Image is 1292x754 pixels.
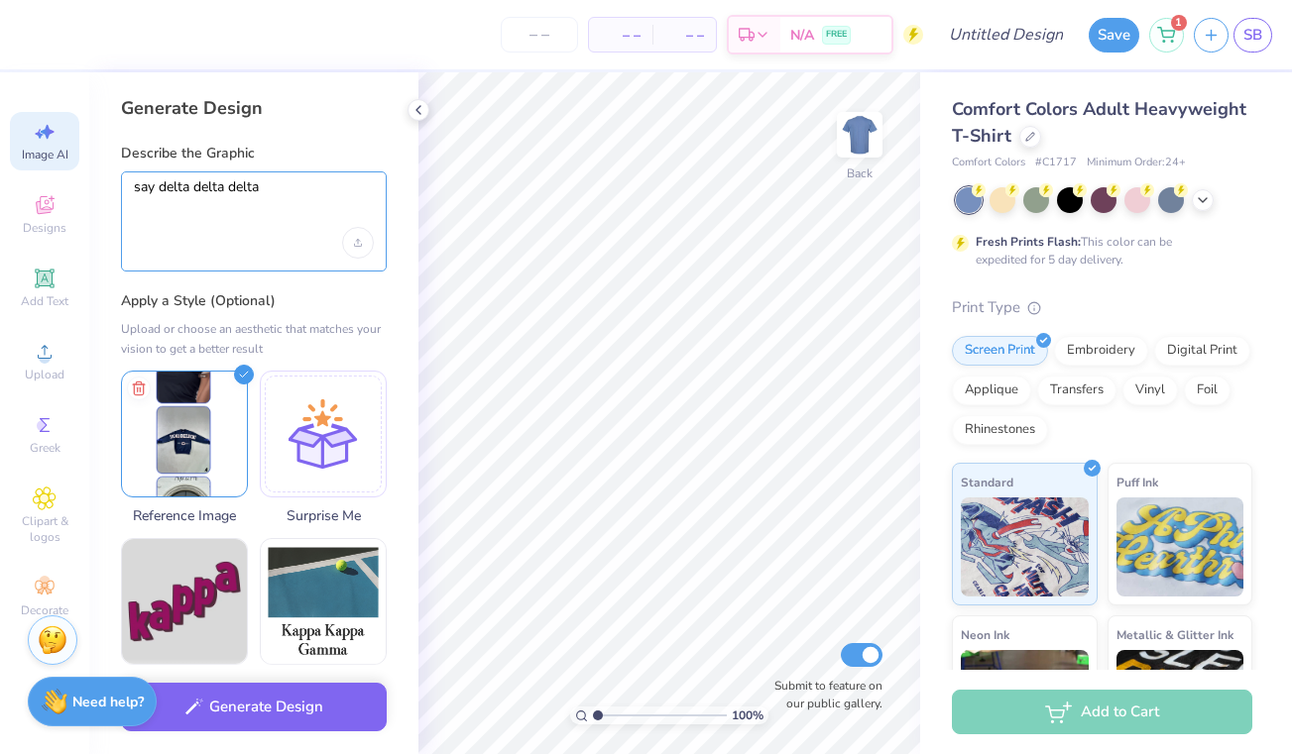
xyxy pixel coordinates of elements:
span: – – [664,25,704,46]
img: Metallic & Glitter Ink [1116,650,1244,749]
div: This color can be expedited for 5 day delivery. [976,233,1220,269]
span: N/A [790,25,814,46]
label: Submit to feature on our public gallery. [763,677,882,712]
span: Upload [25,367,64,382]
span: Metallic & Glitter Ink [1116,624,1233,645]
span: Decorate [21,602,68,618]
span: – – [601,25,641,46]
div: Applique [952,376,1031,405]
span: 100 % [732,706,763,724]
div: Embroidery [1054,336,1148,366]
img: Photorealistic [261,539,386,664]
label: Apply a Style (Optional) [121,291,387,311]
div: Generate Design [121,96,387,120]
img: Standard [961,497,1089,596]
div: Rhinestones [952,415,1048,445]
span: Comfort Colors [952,155,1025,171]
span: SB [1243,24,1262,47]
img: Neon Ink [961,650,1089,749]
div: Foil [1184,376,1231,405]
span: FREE [826,28,847,42]
div: Transfers [1037,376,1116,405]
strong: Need help? [72,693,144,711]
div: Print Type [952,296,1252,319]
input: Untitled Design [933,15,1079,54]
img: Puff Ink [1116,497,1244,596]
span: # C1717 [1035,155,1077,171]
label: Describe the Graphic [121,144,387,163]
span: Clipart & logos [10,513,79,545]
span: Surprise Me [260,505,387,526]
div: Digital Print [1154,336,1250,366]
span: Greek [30,440,60,456]
span: Reference Image [121,505,248,526]
input: – – [501,17,578,53]
textarea: say delta delta delta [134,178,374,228]
div: Upload image [342,227,374,259]
div: Vinyl [1122,376,1178,405]
button: Generate Design [121,683,387,731]
img: Back [840,115,880,155]
img: Text-Based [122,539,247,664]
span: Image AI [22,147,68,162]
a: SB [1233,18,1272,53]
img: Upload reference [122,372,247,496]
div: Screen Print [952,336,1048,366]
button: Save [1089,18,1139,53]
strong: Fresh Prints Flash: [976,234,1081,250]
span: Neon Ink [961,624,1009,645]
span: Add Text [21,293,68,309]
span: Designs [23,220,66,236]
span: Comfort Colors Adult Heavyweight T-Shirt [952,97,1246,148]
span: Puff Ink [1116,472,1158,492]
span: Standard [961,472,1013,492]
div: Upload or choose an aesthetic that matches your vision to get a better result [121,319,387,359]
div: Back [847,164,873,182]
span: 1 [1171,15,1187,31]
span: Minimum Order: 24 + [1087,155,1186,171]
